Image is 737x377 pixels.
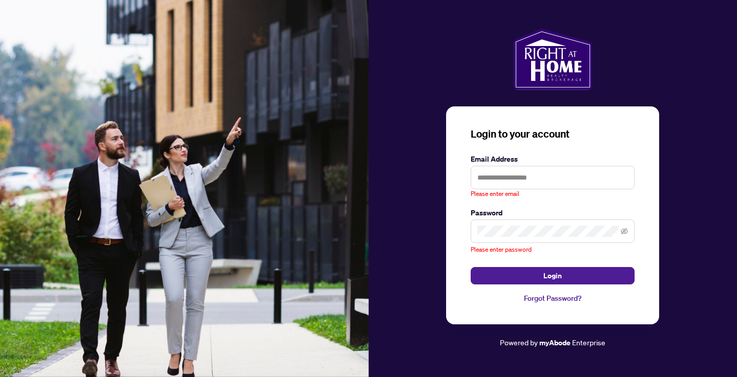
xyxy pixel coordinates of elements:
span: Enterprise [572,338,605,347]
a: Forgot Password? [471,293,635,304]
span: eye-invisible [621,228,628,235]
button: Login [471,267,635,284]
img: ma-logo [513,29,593,90]
label: Email Address [471,153,635,165]
span: Please enter email [471,189,519,199]
span: Login [543,268,562,284]
h3: Login to your account [471,127,635,141]
span: Please enter password [471,246,532,253]
span: Powered by [500,338,538,347]
label: Password [471,207,635,218]
a: myAbode [539,337,571,348]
